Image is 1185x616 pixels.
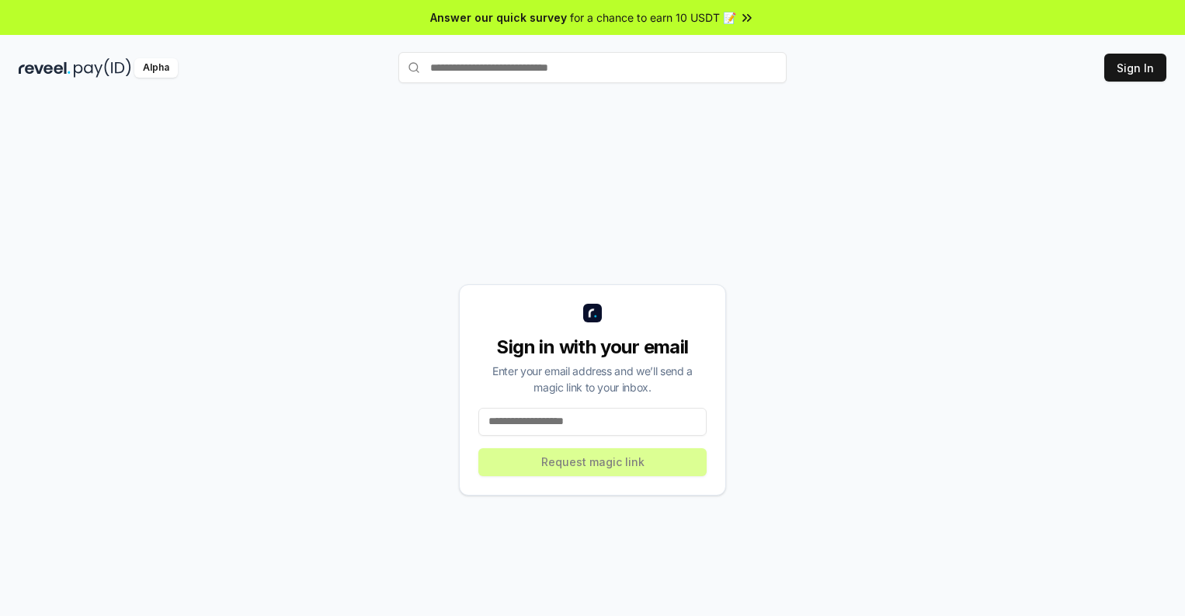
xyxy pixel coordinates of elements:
[1104,54,1166,82] button: Sign In
[430,9,567,26] span: Answer our quick survey
[583,304,602,322] img: logo_small
[19,58,71,78] img: reveel_dark
[74,58,131,78] img: pay_id
[134,58,178,78] div: Alpha
[478,363,707,395] div: Enter your email address and we’ll send a magic link to your inbox.
[478,335,707,360] div: Sign in with your email
[570,9,736,26] span: for a chance to earn 10 USDT 📝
